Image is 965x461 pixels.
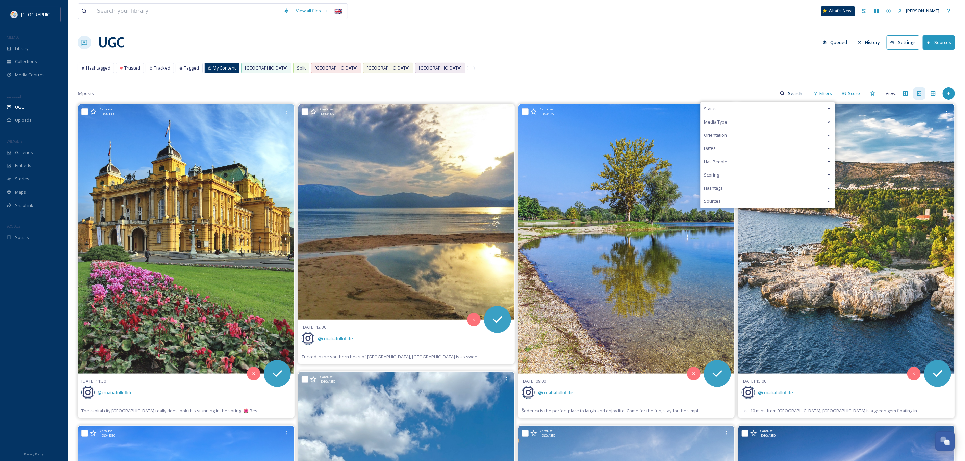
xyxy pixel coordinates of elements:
[367,65,410,71] span: [GEOGRAPHIC_DATA]
[540,107,554,112] span: Carousel
[704,185,723,191] span: Hashtags
[297,65,306,71] span: Split
[540,112,556,116] span: 1080 x 1350
[15,162,31,169] span: Embeds
[21,11,64,18] span: [GEOGRAPHIC_DATA]
[760,429,774,433] span: Carousel
[86,65,110,71] span: Hashtagged
[848,90,860,97] span: Score
[522,407,925,414] span: Šoderica is the perfect place to laugh and enjoy life! Come for the fun, stay for the simple joys...
[81,407,624,414] span: The capital city [GEOGRAPHIC_DATA] really does look this stunning in the spring. 🌺 Best time to v...
[24,450,44,458] a: Privacy Policy
[7,35,19,40] span: MEDIA
[819,90,832,97] span: Filters
[81,378,106,384] span: [DATE] 11:30
[245,65,288,71] span: [GEOGRAPHIC_DATA]
[15,149,33,156] span: Galleries
[540,429,554,433] span: Carousel
[704,159,727,165] span: Has People
[887,35,923,49] a: Settings
[742,378,766,384] span: [DATE] 15:00
[100,429,113,433] span: Carousel
[15,202,33,209] span: SnapLink
[15,117,32,124] span: Uploads
[15,58,37,65] span: Collections
[704,119,727,125] span: Media Type
[538,389,573,396] span: @ croatiafulloflife
[15,104,24,110] span: UGC
[15,234,29,241] span: Socials
[704,132,727,138] span: Orientation
[318,335,353,342] span: @ croatiafulloflife
[7,93,21,99] span: COLLECT
[15,72,45,78] span: Media Centres
[98,389,133,396] span: @ croatiafulloflife
[886,90,896,97] span: View:
[11,11,18,18] img: HTZ_logo_EN.svg
[760,433,776,438] span: 1080 x 1350
[819,36,854,49] a: Queued
[704,145,716,152] span: Dates
[758,389,793,396] span: @ croatiafulloflife
[320,107,334,112] span: Carousel
[78,90,94,97] span: 64 posts
[320,379,335,384] span: 1080 x 1350
[518,104,735,374] img: Šoderica is the perfect place to laugh and enjoy life! Come for the fun, stay for the simple joys...
[184,65,199,71] span: Tagged
[320,375,334,379] span: Carousel
[704,198,721,205] span: Sources
[98,32,124,53] a: UGC
[7,224,20,229] span: SOCIALS
[154,65,170,71] span: Tracked
[100,433,115,438] span: 1080 x 1350
[94,4,280,19] input: Search your library
[522,378,547,384] span: [DATE] 09:00
[315,65,358,71] span: [GEOGRAPHIC_DATA]
[419,65,462,71] span: [GEOGRAPHIC_DATA]
[213,65,236,71] span: My Content
[704,172,719,178] span: Scoring
[821,6,855,16] a: What's New
[704,106,717,112] span: Status
[293,4,332,18] a: View all files
[15,175,29,182] span: Stories
[320,112,335,116] span: 1080 x 1080
[124,65,140,71] span: Trusted
[100,112,115,116] span: 1080 x 1350
[15,189,26,195] span: Maps
[15,45,28,52] span: Library
[895,4,943,18] a: [PERSON_NAME]
[738,104,955,374] img: Just 10 mins from Dubrovnik, Lokrum is a green gem floating in Croatia’s crystal-clear sea 💦🌿 A n...
[854,36,887,49] a: History
[332,5,344,17] div: 🇬🇧
[540,433,556,438] span: 1080 x 1350
[7,139,22,144] span: WIDGETS
[100,107,113,112] span: Carousel
[78,104,294,374] img: The capital city Zagreb really does look this stunning in the spring. 🌺 Best time to visit? Now! ...
[887,35,919,49] button: Settings
[24,452,44,456] span: Privacy Policy
[906,8,939,14] span: [PERSON_NAME]
[923,35,955,49] button: Sources
[785,87,807,100] input: Search
[935,431,955,451] button: Open Chat
[302,324,326,330] span: [DATE] 12:30
[854,36,884,49] button: History
[298,104,514,320] img: Tucked in the southern heart of Croatia, Opuzen is as sweet as a tangerine. 🍊 Just 5 minutes from...
[819,36,851,49] button: Queued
